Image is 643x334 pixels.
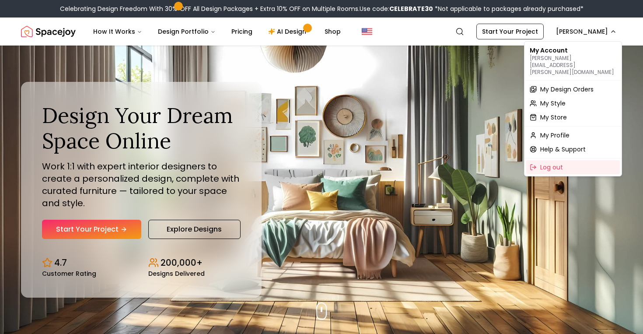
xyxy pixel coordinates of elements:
[526,82,620,96] a: My Design Orders
[540,145,586,154] span: Help & Support
[540,99,566,108] span: My Style
[526,43,620,78] div: My Account
[526,110,620,124] a: My Store
[540,85,594,94] span: My Design Orders
[526,96,620,110] a: My Style
[530,55,616,76] p: [PERSON_NAME][EMAIL_ADDRESS][PERSON_NAME][DOMAIN_NAME]
[540,131,570,140] span: My Profile
[524,41,622,176] div: [PERSON_NAME]
[540,163,563,172] span: Log out
[526,128,620,142] a: My Profile
[526,142,620,156] a: Help & Support
[540,113,567,122] span: My Store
